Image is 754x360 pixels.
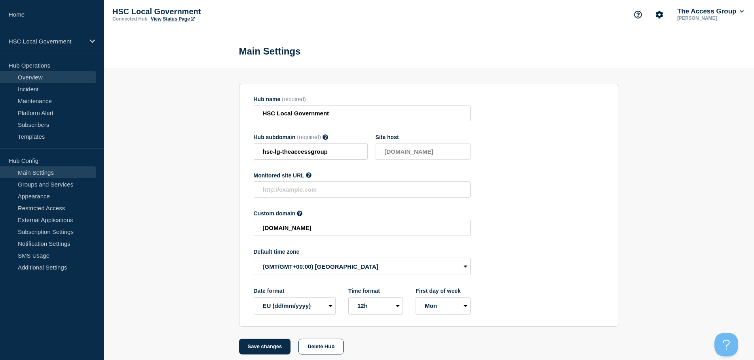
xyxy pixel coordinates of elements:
button: Account settings [651,6,668,23]
h1: Main Settings [239,46,301,57]
input: Site host [376,143,471,160]
select: Time format [348,297,403,315]
p: HSC Local Government [112,7,271,16]
p: [PERSON_NAME] [676,15,745,21]
select: Date format [254,297,336,315]
button: The Access Group [676,8,745,15]
p: HSC Local Government [9,38,85,45]
span: Custom domain [254,210,296,217]
div: First day of week [416,288,470,294]
span: (required) [282,96,306,102]
p: Connected Hub [112,16,148,22]
span: Monitored site URL [254,172,304,179]
div: Default time zone [254,249,471,255]
select: Default time zone [254,258,471,275]
div: Hub name [254,96,471,102]
input: Hub name [254,105,471,121]
input: http://example.com [254,181,471,198]
iframe: Help Scout Beacon - Open [714,333,738,356]
button: Save changes [239,339,291,354]
select: First day of week [416,297,470,315]
div: Date format [254,288,336,294]
a: View Status Page [151,16,195,22]
input: sample [254,143,368,160]
button: Delete Hub [298,339,344,354]
div: Time format [348,288,403,294]
button: Support [630,6,646,23]
span: Hub subdomain [254,134,296,140]
div: Site host [376,134,471,140]
span: (required) [297,134,321,140]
